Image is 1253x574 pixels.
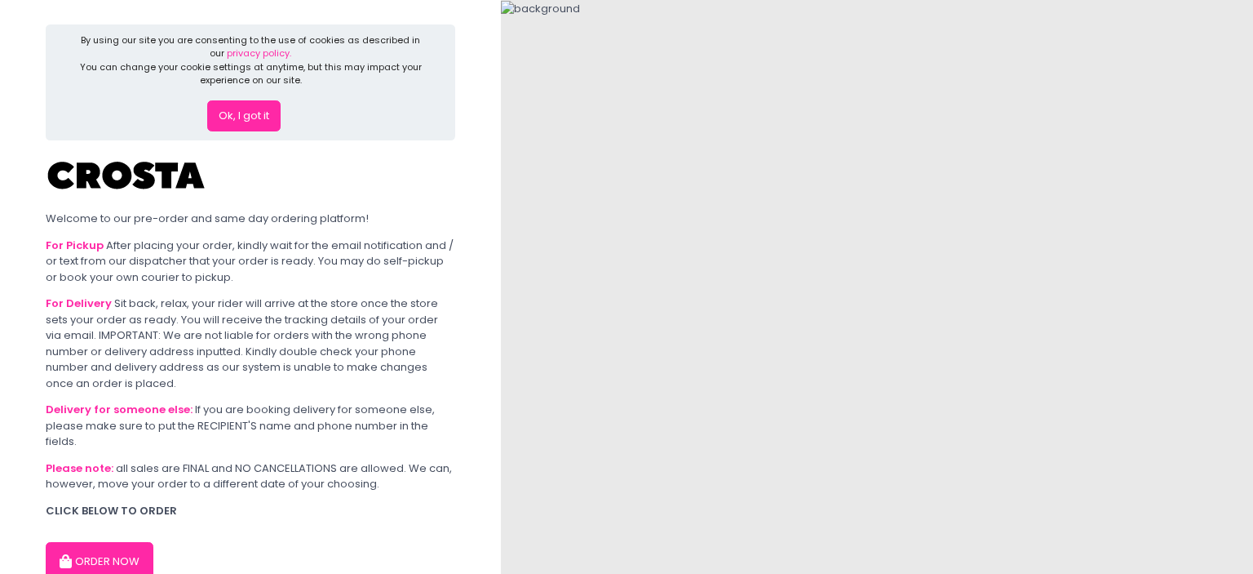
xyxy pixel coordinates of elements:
[46,402,193,417] b: Delivery for someone else:
[46,238,455,286] div: After placing your order, kindly wait for the email notification and / or text from our dispatche...
[501,1,580,17] img: background
[227,47,291,60] a: privacy policy.
[46,503,455,519] div: CLICK BELOW TO ORDER
[46,402,455,450] div: If you are booking delivery for someone else, please make sure to put the RECIPIENT'S name and ph...
[46,461,455,492] div: all sales are FINAL and NO CANCELLATIONS are allowed. We can, however, move your order to a diffe...
[46,211,455,227] div: Welcome to our pre-order and same day ordering platform!
[46,461,113,476] b: Please note:
[207,100,281,131] button: Ok, I got it
[46,296,112,311] b: For Delivery
[46,151,209,200] img: Crosta Pizzeria
[46,296,455,391] div: Sit back, relax, your rider will arrive at the store once the store sets your order as ready. You...
[46,238,104,253] b: For Pickup
[73,33,428,87] div: By using our site you are consenting to the use of cookies as described in our You can change you...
